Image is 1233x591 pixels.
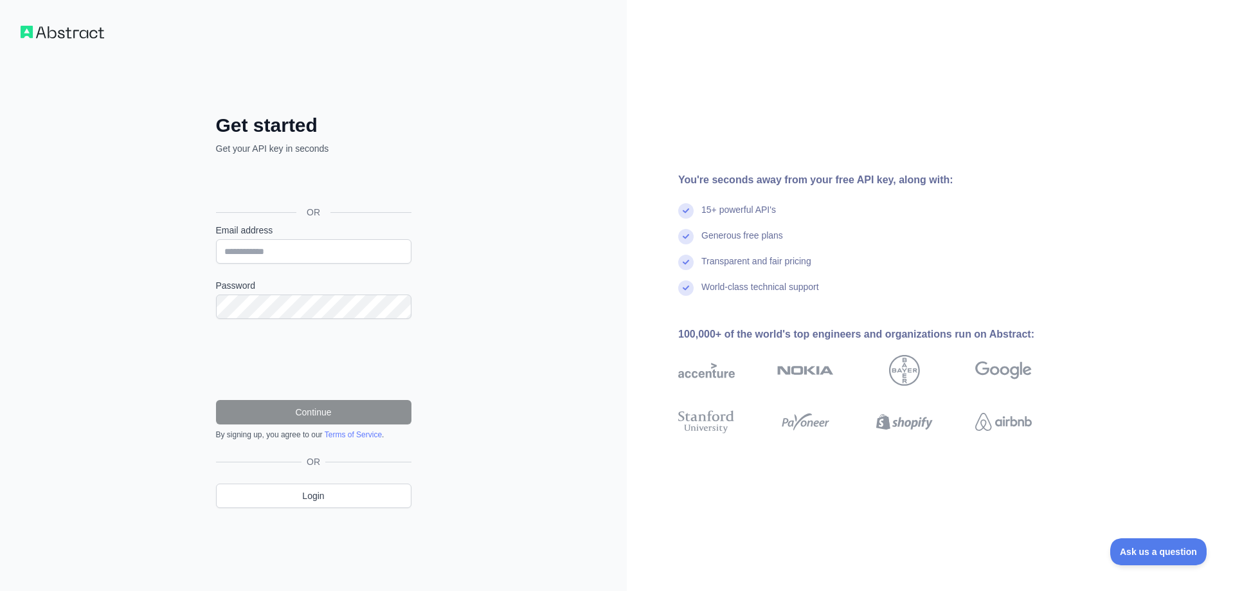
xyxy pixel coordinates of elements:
p: Get your API key in seconds [216,142,411,155]
div: By signing up, you agree to our . [216,430,411,440]
label: Password [216,279,411,292]
img: check mark [678,229,694,244]
img: payoneer [777,408,834,436]
button: Continue [216,400,411,424]
img: check mark [678,280,694,296]
div: You're seconds away from your free API key, along with: [678,172,1073,188]
h2: Get started [216,114,411,137]
div: World-class technical support [701,280,819,306]
div: 100,000+ of the world's top engineers and organizations run on Abstract: [678,327,1073,342]
img: shopify [876,408,933,436]
img: bayer [889,355,920,386]
img: check mark [678,255,694,270]
img: Workflow [21,26,104,39]
img: nokia [777,355,834,386]
img: accenture [678,355,735,386]
img: check mark [678,203,694,219]
iframe: reCAPTCHA [216,334,411,385]
img: google [975,355,1032,386]
iframe: Toggle Customer Support [1110,538,1207,565]
img: airbnb [975,408,1032,436]
div: 15+ powerful API's [701,203,776,229]
div: Transparent and fair pricing [701,255,811,280]
iframe: Sign in with Google Button [210,169,415,197]
img: stanford university [678,408,735,436]
label: Email address [216,224,411,237]
span: OR [296,206,330,219]
a: Login [216,484,411,508]
a: Terms of Service [325,430,382,439]
div: Generous free plans [701,229,783,255]
span: OR [301,455,325,468]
